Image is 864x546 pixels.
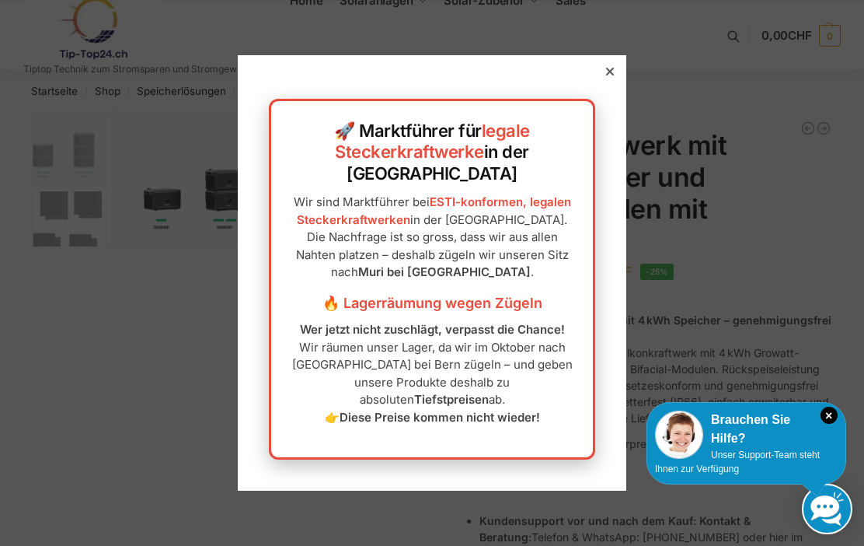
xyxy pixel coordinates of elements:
[335,121,530,163] a: legale Steckerkraftwerke
[655,450,820,474] span: Unser Support-Team steht Ihnen zur Verfügung
[340,410,540,425] strong: Diese Preise kommen nicht wieder!
[414,392,489,407] strong: Tiefstpreisen
[820,407,838,424] i: Schließen
[655,411,838,448] div: Brauchen Sie Hilfe?
[287,194,577,282] p: Wir sind Marktführer bei in der [GEOGRAPHIC_DATA]. Die Nachfrage ist so gross, dass wir aus allen...
[297,194,571,227] a: ESTI-konformen, legalen Steckerkraftwerken
[358,264,531,279] strong: Muri bei [GEOGRAPHIC_DATA]
[287,321,577,426] p: Wir räumen unser Lager, da wir im Oktober nach [GEOGRAPHIC_DATA] bei Bern zügeln – und geben unse...
[287,121,577,185] h2: 🚀 Marktführer für in der [GEOGRAPHIC_DATA]
[287,293,577,313] h3: 🔥 Lagerräumung wegen Zügeln
[300,322,565,337] strong: Wer jetzt nicht zuschlägt, verpasst die Chance!
[655,411,703,459] img: Customer service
